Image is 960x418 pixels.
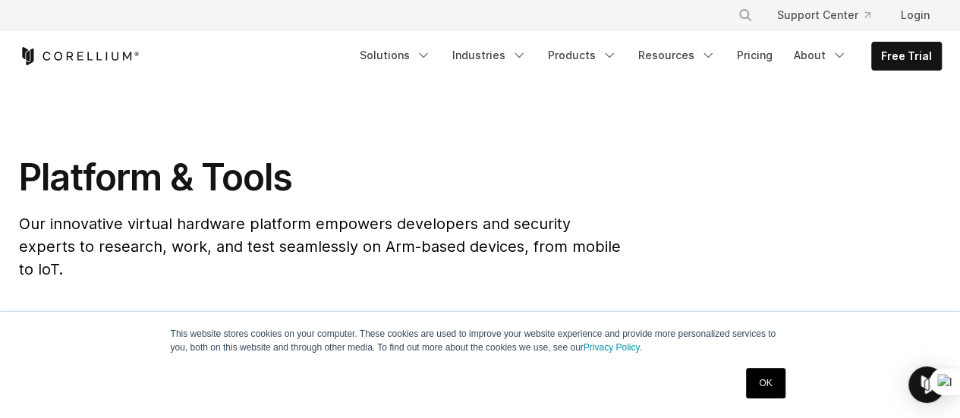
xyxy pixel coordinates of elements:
a: Pricing [728,42,782,69]
span: Our innovative virtual hardware platform empowers developers and security experts to research, wo... [19,215,621,278]
a: Resources [629,42,725,69]
a: About [785,42,856,69]
div: Navigation Menu [351,42,942,71]
a: Solutions [351,42,440,69]
div: Open Intercom Messenger [908,366,945,403]
a: Industries [443,42,536,69]
div: Navigation Menu [719,2,942,29]
a: Privacy Policy. [584,342,642,353]
a: Products [539,42,626,69]
a: Support Center [765,2,883,29]
h1: Platform & Tools [19,155,624,200]
a: Corellium Home [19,47,140,65]
a: Login [889,2,942,29]
button: Search [732,2,759,29]
a: Free Trial [872,42,941,70]
p: This website stores cookies on your computer. These cookies are used to improve your website expe... [171,327,790,354]
a: OK [746,368,785,398]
